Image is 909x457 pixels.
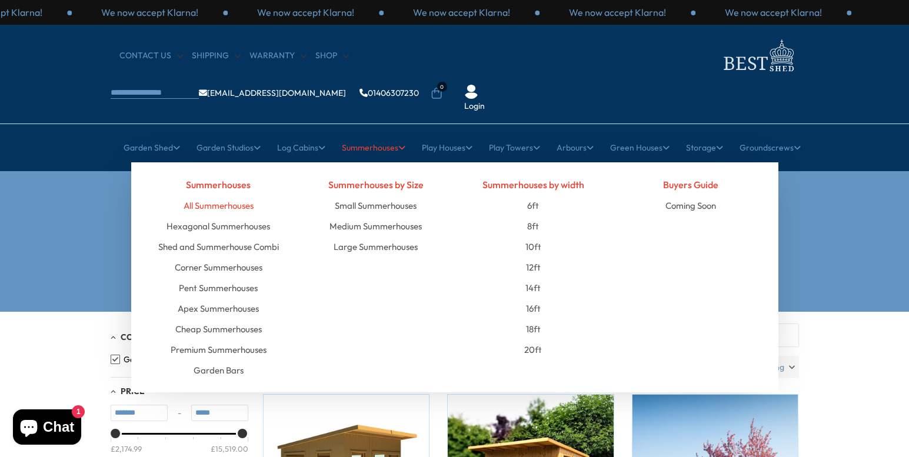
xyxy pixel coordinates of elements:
div: 2 / 3 [72,6,228,19]
img: User Icon [464,85,478,99]
a: Play Towers [489,133,540,162]
a: 0 [431,88,442,99]
a: Log Cabins [277,133,325,162]
div: 1 / 3 [384,6,540,19]
div: £2,174.99 [111,443,142,454]
a: Green Houses [610,133,670,162]
span: Price [121,386,145,396]
a: 8ft [527,216,539,236]
a: 14ft [525,278,541,298]
a: Cheap Summerhouses [175,319,262,339]
a: 12ft [526,257,541,278]
a: Large Summerhouses [334,236,418,257]
a: [EMAIL_ADDRESS][DOMAIN_NAME] [199,89,346,97]
a: Summerhouses [342,133,405,162]
input: Max value [191,405,248,421]
a: Corner Summerhouses [175,257,262,278]
a: CONTACT US [119,50,183,62]
a: Premium Summerhouses [171,339,267,360]
a: Login [464,101,485,112]
span: Garden Studios [124,355,181,365]
img: logo [717,36,799,75]
p: We now accept Klarna! [413,6,510,19]
p: We now accept Klarna! [257,6,354,19]
a: 6ft [527,195,539,216]
span: - [168,408,191,419]
a: 01406307230 [359,89,419,97]
h4: Summerhouses by width [464,174,604,195]
a: Apex Summerhouses [178,298,259,319]
a: Garden Studios [197,133,261,162]
a: Shipping [192,50,241,62]
a: Groundscrews [740,133,801,162]
a: All Summerhouses [184,195,254,216]
div: 3 / 3 [695,6,851,19]
h4: Summerhouses by Size [306,174,446,195]
inbox-online-store-chat: Shopify online store chat [9,409,85,448]
h4: Summerhouses [149,174,289,195]
a: Garden Bars [194,360,244,381]
span: 0 [437,82,447,92]
div: £15,519.00 [211,443,248,454]
a: Shop [315,50,349,62]
a: Medium Summerhouses [329,216,422,236]
a: Play Houses [422,133,472,162]
a: 18ft [526,319,541,339]
a: Hexagonal Summerhouses [167,216,270,236]
a: Storage [686,133,723,162]
button: Garden Studios [111,351,195,368]
a: 16ft [526,298,541,319]
a: Warranty [249,50,307,62]
a: Small Summerhouses [335,195,417,216]
h4: Buyers Guide [621,174,761,195]
p: We now accept Klarna! [569,6,666,19]
span: Collection [121,332,174,342]
a: Shed and Summerhouse Combi [158,236,279,257]
a: Pent Summerhouses [179,278,258,298]
p: We now accept Klarna! [725,6,822,19]
a: Garden Shed [124,133,180,162]
a: 20ft [524,339,542,360]
a: Coming Soon [665,195,716,216]
p: We now accept Klarna! [101,6,198,19]
input: Min value [111,405,168,421]
div: 2 / 3 [540,6,695,19]
div: 3 / 3 [228,6,384,19]
a: 10ft [525,236,541,257]
a: Arbours [557,133,594,162]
